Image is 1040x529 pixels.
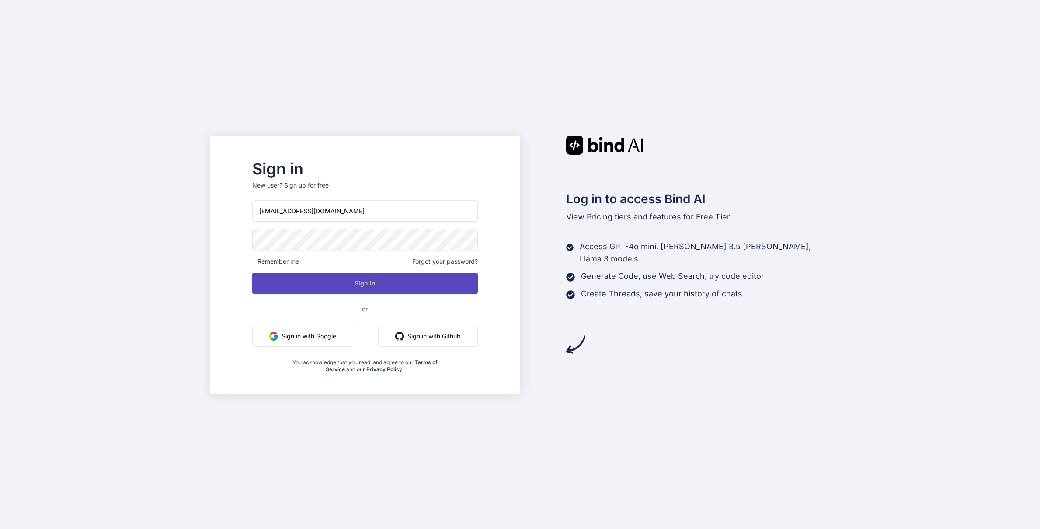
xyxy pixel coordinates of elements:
input: Login or Email [252,200,477,222]
p: New user? [252,181,477,200]
h2: Sign in [252,162,477,176]
div: You acknowledge that you read, and agree to our and our [290,354,440,373]
h2: Log in to access Bind AI [566,190,830,208]
a: Terms of Service [326,359,438,372]
img: Bind AI logo [566,136,643,155]
button: Sign in with Google [252,326,353,347]
button: Sign In [252,273,477,294]
span: Forgot your password? [412,257,478,266]
div: Sign up for free [284,181,329,190]
a: Privacy Policy. [366,366,404,372]
img: github [395,332,404,341]
span: Remember me [252,257,299,266]
p: tiers and features for Free Tier [566,211,830,223]
span: or [327,298,403,320]
span: View Pricing [566,212,612,221]
button: Sign in with Github [378,326,478,347]
p: Generate Code, use Web Search, try code editor [581,270,764,282]
p: Access GPT-4o mini, [PERSON_NAME] 3.5 [PERSON_NAME], Llama 3 models [580,240,830,265]
p: Create Threads, save your history of chats [581,288,742,300]
img: google [269,332,278,341]
img: arrow [566,335,585,354]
